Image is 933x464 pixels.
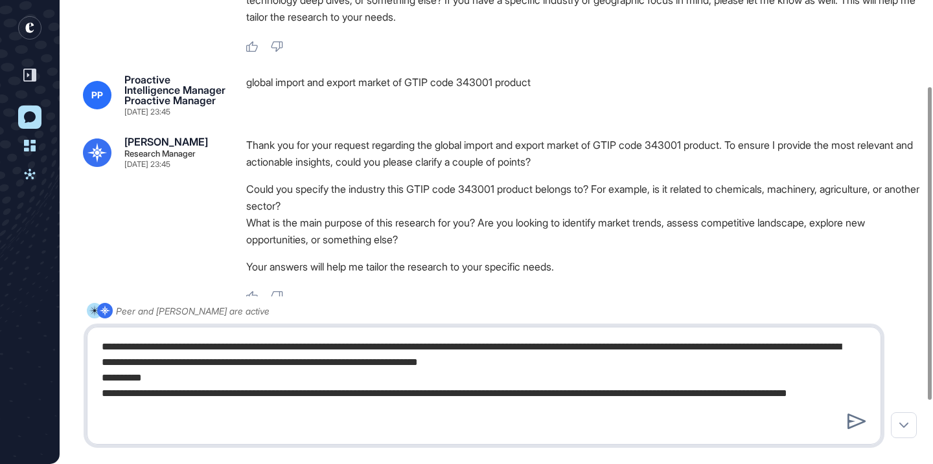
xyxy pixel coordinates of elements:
[124,74,225,105] div: Proactive Intelligence Manager Proactive Manager
[246,258,920,275] p: Your answers will help me tailor the research to your specific needs.
[124,108,170,116] div: [DATE] 23:45
[91,90,103,100] span: PP
[124,137,208,147] div: [PERSON_NAME]
[246,137,920,170] p: Thank you for your request regarding the global import and export market of GTIP code 343001 prod...
[18,16,41,39] div: entrapeer-logo
[124,149,196,158] div: Research Manager
[124,160,170,168] div: [DATE] 23:45
[246,181,920,214] li: Could you specify the industry this GTIP code 343001 product belongs to? For example, is it relat...
[116,303,270,319] div: Peer and [PERSON_NAME] are active
[246,214,920,248] li: What is the main purpose of this research for you? Are you looking to identify market trends, ass...
[246,74,920,116] div: global import and export market of GTIP code 343001 product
